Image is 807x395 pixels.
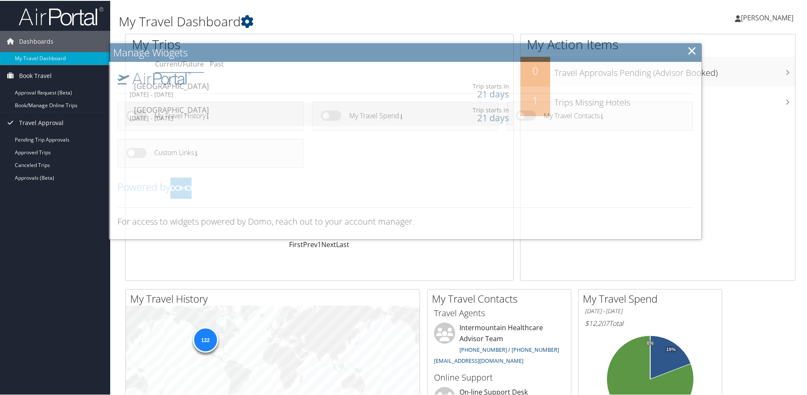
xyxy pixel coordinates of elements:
[434,306,565,318] h3: Travel Agents
[735,4,802,30] a: [PERSON_NAME]
[192,326,218,352] div: 122
[585,306,715,314] h6: [DATE] - [DATE]
[585,318,609,327] span: $12,207
[117,215,693,227] h3: For access to widgets powered by Domo, reach out to your account manager.
[303,239,317,248] a: Prev
[19,64,52,86] span: Book Travel
[321,239,336,248] a: Next
[132,35,345,53] h1: My Trips
[154,148,288,156] h4: Custom Links
[117,71,191,84] img: airportal-logo.png
[430,322,569,367] li: Intermountain Healthcare Advisor Team
[317,239,321,248] a: 1
[19,111,64,133] span: Travel Approval
[349,111,483,119] h4: My Travel Spend
[432,291,571,305] h2: My Travel Contacts
[130,291,420,305] h2: My Travel History
[459,345,559,353] a: [PHONE_NUMBER] / [PHONE_NUMBER]
[170,177,192,198] img: domo-logo.png
[741,12,793,22] span: [PERSON_NAME]
[19,6,103,25] img: airportal-logo.png
[119,12,574,30] h1: My Travel Dashboard
[434,356,523,364] a: [EMAIL_ADDRESS][DOMAIN_NAME]
[647,340,654,345] tspan: 0%
[585,318,715,327] h6: Total
[289,239,303,248] a: First
[154,111,288,119] h4: My Travel History
[544,111,678,119] h4: My Travel Contacts
[109,42,701,61] h2: Manage Widgets
[19,30,53,51] span: Dashboards
[520,35,795,53] h1: My Action Items
[666,346,676,351] tspan: 19%
[336,239,349,248] a: Last
[117,177,693,198] h2: Powered by
[583,291,722,305] h2: My Travel Spend
[687,41,697,58] a: Close
[434,371,565,383] h3: Online Support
